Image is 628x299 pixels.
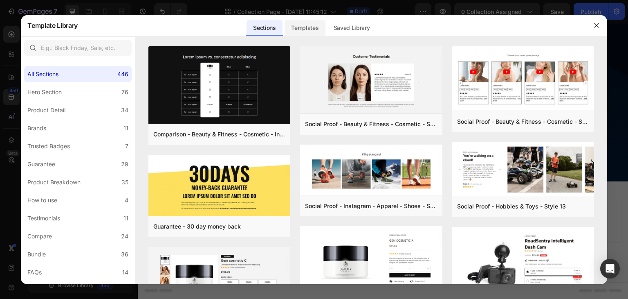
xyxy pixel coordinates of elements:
div: 76 [121,87,128,97]
div: 4 [125,195,128,205]
div: Generate layout [222,189,265,197]
div: 7 [125,141,128,151]
div: Guarantee - 30 day money back [153,222,241,231]
div: 24 [121,231,128,241]
div: Social Proof - Beauty & Fitness - Cosmetic - Style 8 [457,117,589,127]
div: 35 [121,177,128,187]
div: 36 [121,249,128,259]
div: Brands [27,123,46,133]
img: sp30.png [300,145,442,197]
div: Testimonials [27,213,60,223]
input: E.g.: Black Friday, Sale, etc. [24,40,132,56]
div: Bundle [27,249,46,259]
div: How to use [27,195,57,205]
span: then drag & drop elements [275,199,336,206]
span: inspired by CRO experts [153,199,209,206]
span: Add section [226,170,265,179]
div: Social Proof - Instagram - Apparel - Shoes - Style 30 [305,201,437,211]
div: 11 [123,123,128,133]
div: 34 [121,105,128,115]
div: Compare [27,231,52,241]
div: Add blank section [281,189,331,197]
div: Open Intercom Messenger [600,259,620,279]
img: c19.png [148,46,290,125]
img: Alt Image [47,34,444,159]
div: Trusted Badges [27,141,70,151]
img: sp16.png [300,46,442,115]
div: 29 [121,159,128,169]
img: g30.png [148,155,290,217]
div: Guarantee [27,159,55,169]
div: Hero Section [27,87,62,97]
div: Saved Library [327,20,377,36]
div: All Sections [27,69,58,79]
div: Social Proof - Hobbies & Toys - Style 13 [457,202,566,211]
div: Comparison - Beauty & Fitness - Cosmetic - Ingredients - Style 19 [153,129,285,139]
div: 446 [117,69,128,79]
img: sp13.png [452,142,594,197]
div: Sections [247,20,282,36]
div: 14 [122,267,128,277]
div: FAQs [27,267,42,277]
h2: Template Library [27,15,78,36]
div: Choose templates [157,189,207,197]
img: sp8.png [452,46,594,113]
div: Social Proof - Beauty & Fitness - Cosmetic - Style 16 [305,119,437,129]
div: Templates [285,20,325,36]
div: Product Breakdown [27,177,81,187]
span: from URL or image [220,199,264,206]
div: Product Detail [27,105,65,115]
div: 11 [123,213,128,223]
